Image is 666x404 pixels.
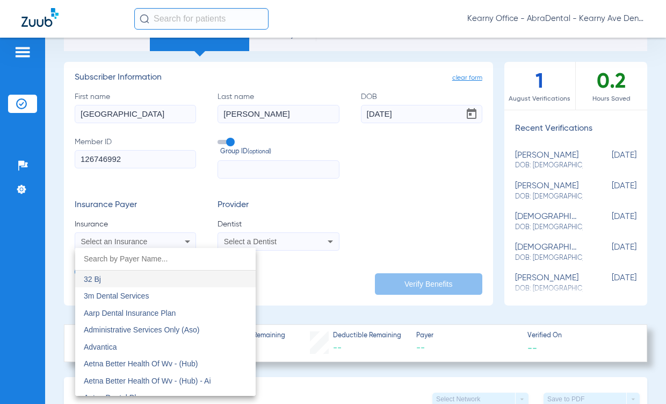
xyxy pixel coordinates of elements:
[84,309,176,317] span: Aarp Dental Insurance Plan
[84,377,211,385] span: Aetna Better Health Of Wv - (Hub) - Ai
[84,275,101,283] span: 32 Bj
[84,343,117,351] span: Advantica
[84,325,200,334] span: Administrative Services Only (Aso)
[84,359,198,368] span: Aetna Better Health Of Wv - (Hub)
[75,248,256,270] input: dropdown search
[84,292,149,300] span: 3m Dental Services
[84,393,148,402] span: Aetna Dental Plans
[612,352,666,404] iframe: Chat Widget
